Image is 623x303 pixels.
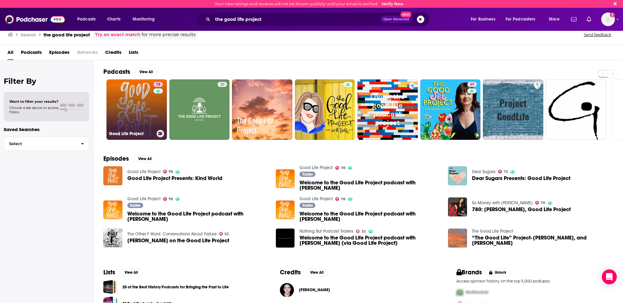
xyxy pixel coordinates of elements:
[276,201,295,220] img: Welcome to the Good Life Project podcast with Jonathan Fields
[361,230,366,233] span: 33
[77,47,98,60] span: Networks
[213,14,380,24] input: Search podcasts, credits, & more...
[601,12,615,26] img: User Profile
[300,165,333,170] a: Good Life Project
[103,14,124,24] a: Charts
[103,68,130,76] h2: Podcasts
[456,268,482,276] h2: Brands
[21,32,36,38] h3: Search
[335,166,345,170] a: 78
[472,207,571,212] span: 780: [PERSON_NAME], Good Life Project
[341,198,345,201] span: 78
[219,232,229,236] a: 52
[7,47,13,60] a: All
[9,106,59,114] span: Choose a tab above to access filters.
[127,196,161,201] a: Good Life Project
[467,82,477,87] a: 49
[498,170,508,173] a: 72
[300,180,441,191] a: Welcome to the Good Life Project podcast with Jonathan Fields
[472,200,533,206] a: So Money with Farnoosh Torabi
[103,166,122,185] a: Good Life Project Presents: Kind World
[215,2,404,6] div: Your new ratings and reviews will not be shown publicly until your email is verified.
[300,196,333,201] a: Good Life Project
[420,79,481,140] a: 49
[300,211,441,222] span: Welcome to the Good Life Project podcast with [PERSON_NAME]
[483,79,543,140] a: 5
[545,14,567,24] button: open menu
[300,235,441,246] span: Welcome to the Good Life Project podcast with [PERSON_NAME] (via Good Life Project)
[466,14,503,24] button: open menu
[400,12,412,17] span: New
[122,284,229,291] a: 20 of the Best History Podcasts for Bringing the Past to Life
[448,229,467,248] img: “The Good Life” Project- Ainsley, Allie, and Latu
[220,82,224,88] span: 20
[129,47,138,60] a: Lists
[601,12,615,26] span: Logged in as BretAita
[569,14,579,25] a: Show notifications dropdown
[4,126,89,132] p: Saved Searches
[601,12,615,26] button: Show profile menu
[584,14,594,25] a: Show notifications dropdown
[536,82,538,88] span: 5
[109,131,154,136] h3: Good Life Project
[4,142,76,146] span: Select
[276,229,295,248] img: Welcome to the Good Life Project podcast with Jonathan Fields (via Good Life Project)
[504,170,508,173] span: 72
[300,235,441,246] a: Welcome to the Good Life Project podcast with Jonathan Fields (via Good Life Project)
[128,14,163,24] button: open menu
[471,15,495,24] span: For Business
[300,180,441,191] span: Welcome to the Good Life Project podcast with [PERSON_NAME]
[103,280,117,294] span: 20 of the Best History Podcasts for Bringing the Past to Life
[163,197,173,201] a: 78
[127,238,229,243] a: Jonathan Fields on the Good Life Project
[5,13,65,25] img: Podchaser - Follow, Share and Rate Podcasts
[380,16,412,23] button: Open AdvancedNew
[133,15,155,24] span: Monitoring
[470,82,474,88] span: 49
[103,229,122,248] img: Jonathan Fields on the Good Life Project
[300,211,441,222] a: Welcome to the Good Life Project podcast with Jonathan Fields
[224,233,229,235] span: 52
[127,211,268,222] a: Welcome to the Good Life Project podcast with Jonathan Fields
[201,12,436,26] div: Search podcasts, credits, & more...
[103,268,115,276] h2: Lists
[448,166,467,185] a: Dear Sugars Presents: Good Life Project
[299,287,330,292] span: [PERSON_NAME]
[4,137,89,151] button: Select
[169,79,230,140] a: 20
[466,290,488,295] span: McDonalds
[534,82,541,87] a: 5
[506,15,536,24] span: For Podcasters
[127,238,229,243] span: [PERSON_NAME] on the Good Life Project
[302,173,313,176] span: Trailer
[120,269,143,276] button: View All
[276,169,295,188] img: Welcome to the Good Life Project podcast with Jonathan Fields
[127,176,222,181] a: Good Life Project Presents: Kind World
[103,201,122,220] img: Welcome to the Good Life Project podcast with Jonathan Fields
[448,197,467,216] img: 780: Jonathan Fields, Good Life Project
[356,230,366,233] a: 33
[142,31,196,38] span: for more precise results
[299,287,330,292] a: Jonathan Fields
[49,47,69,60] span: Episodes
[105,47,121,60] span: Credits
[153,82,163,87] a: 78
[156,82,160,88] span: 78
[95,31,140,38] a: Try an exact match
[77,15,96,24] span: Podcasts
[502,14,545,24] button: open menu
[280,283,294,297] img: Jonathan Fields
[103,155,129,163] h2: Episodes
[103,268,143,276] a: ListsView All
[335,197,345,201] a: 78
[472,169,496,174] a: Dear Sugars
[341,167,345,169] span: 78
